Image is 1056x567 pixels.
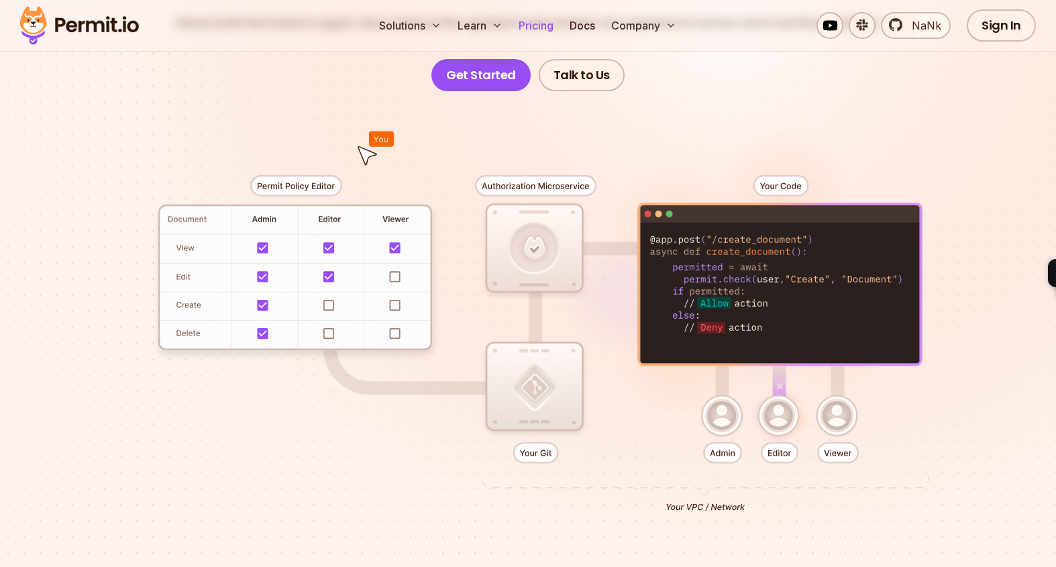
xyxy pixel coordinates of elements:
a: Sign In [967,9,1036,42]
a: Talk to Us [539,59,625,91]
a: Get Started [431,59,531,91]
img: Permit logo [13,3,145,48]
a: Docs [564,12,600,39]
a: Pricing [513,12,559,39]
span: NaNk [904,17,941,34]
button: Company [606,12,682,39]
a: NaNk [881,12,951,39]
button: Learn [452,12,508,39]
button: Solutions [374,12,447,39]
